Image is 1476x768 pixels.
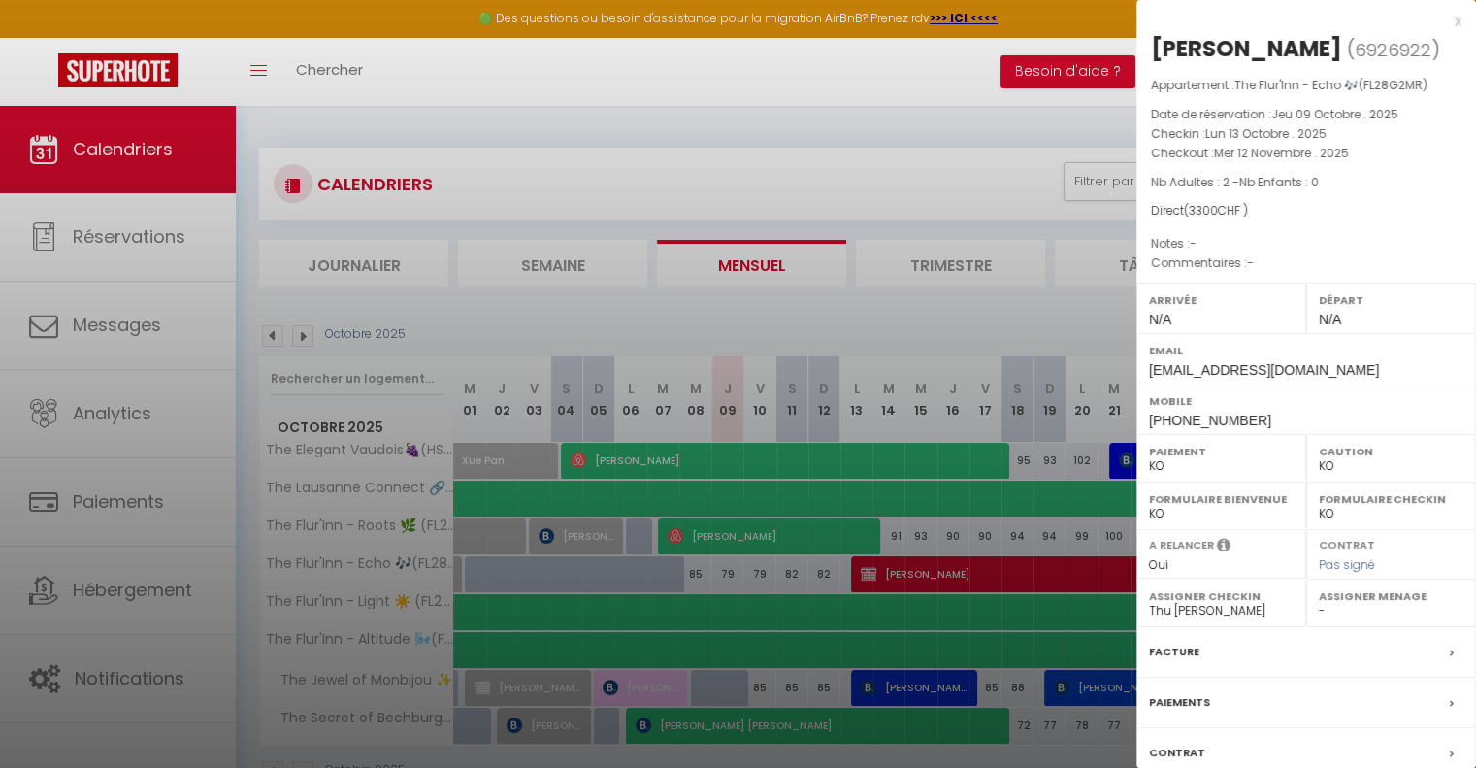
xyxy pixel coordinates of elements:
[1151,234,1461,253] p: Notes :
[1149,692,1210,713] label: Paiements
[1149,312,1171,327] span: N/A
[1151,105,1461,124] p: Date de réservation :
[1319,290,1463,310] label: Départ
[1271,106,1398,122] span: Jeu 09 Octobre . 2025
[1149,442,1294,461] label: Paiement
[1151,174,1319,190] span: Nb Adultes : 2 -
[1151,202,1461,220] div: Direct
[1355,38,1431,62] span: 6926922
[1319,586,1463,606] label: Assigner Menage
[1319,312,1341,327] span: N/A
[1149,586,1294,606] label: Assigner Checkin
[1149,290,1294,310] label: Arrivée
[1217,537,1230,558] i: Sélectionner OUI si vous souhaiter envoyer les séquences de messages post-checkout
[1319,442,1463,461] label: Caution
[1234,77,1427,93] span: The Flur'Inn - Echo 🎶(FL28G2MR)
[1190,235,1197,251] span: -
[1149,489,1294,509] label: Formulaire Bienvenue
[1149,537,1214,553] label: A relancer
[1151,33,1342,64] div: [PERSON_NAME]
[1319,556,1375,573] span: Pas signé
[1151,76,1461,95] p: Appartement :
[1239,174,1319,190] span: Nb Enfants : 0
[1319,537,1375,550] label: Contrat
[1151,124,1461,144] p: Checkin :
[1149,743,1205,763] label: Contrat
[1151,144,1461,163] p: Checkout :
[1214,145,1349,161] span: Mer 12 Novembre . 2025
[1189,202,1218,218] span: 3300
[1247,254,1254,271] span: -
[1184,202,1248,218] span: ( CHF )
[1149,362,1379,378] span: [EMAIL_ADDRESS][DOMAIN_NAME]
[1319,489,1463,509] label: Formulaire Checkin
[1149,391,1463,411] label: Mobile
[1149,642,1199,662] label: Facture
[1136,10,1461,33] div: x
[1149,341,1463,360] label: Email
[1347,36,1440,63] span: ( )
[1151,253,1461,273] p: Commentaires :
[1149,413,1271,428] span: [PHONE_NUMBER]
[1205,125,1327,142] span: Lun 13 Octobre . 2025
